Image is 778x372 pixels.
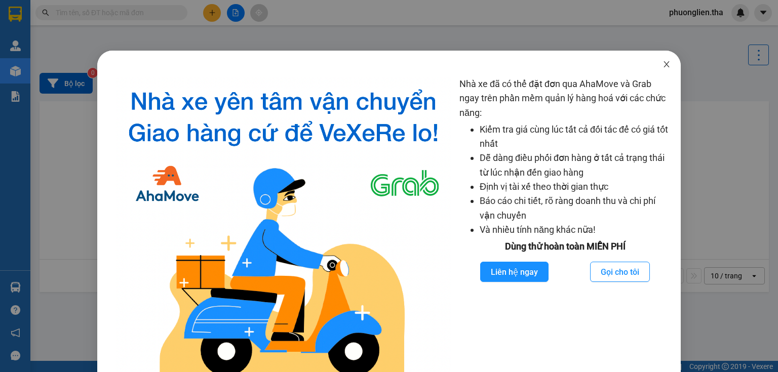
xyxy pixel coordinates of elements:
li: Và nhiều tính năng khác nữa! [480,223,671,237]
li: Dễ dàng điều phối đơn hàng ở tất cả trạng thái từ lúc nhận đến giao hàng [480,151,671,180]
button: Liên hệ ngay [480,262,549,282]
span: Liên hệ ngay [491,266,538,278]
li: Kiểm tra giá cùng lúc tất cả đối tác để có giá tốt nhất [480,122,671,151]
span: Gọi cho tôi [601,266,639,278]
li: Báo cáo chi tiết, rõ ràng doanh thu và chi phí vận chuyển [480,194,671,223]
li: Định vị tài xế theo thời gian thực [480,180,671,194]
span: close [663,60,671,68]
button: Close [652,51,681,79]
div: Dùng thử hoàn toàn MIỄN PHÍ [459,239,671,254]
button: Gọi cho tôi [590,262,650,282]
